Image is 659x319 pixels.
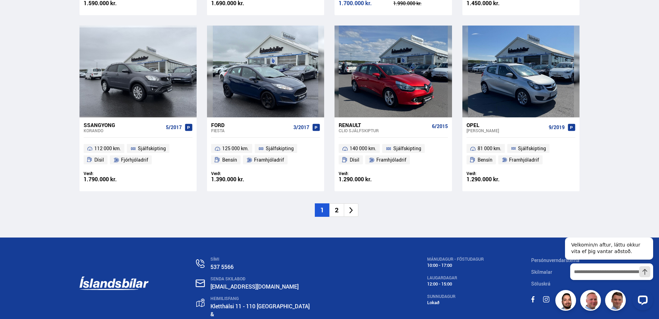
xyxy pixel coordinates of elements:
div: Ford [211,122,291,128]
span: Bensín [478,156,492,164]
div: 12:00 - 15:00 [427,281,484,287]
li: 1 [315,203,329,217]
div: 1.290.000 kr. [467,176,521,182]
img: gp4YpyYFnEr45R34.svg [196,299,205,307]
div: MÁNUDAGUR - FÖSTUDAGUR [427,257,484,262]
div: Verð: [339,171,393,176]
div: 1.590.000 kr. [84,0,138,6]
div: 1.990.000 kr. [393,1,448,6]
a: [EMAIL_ADDRESS][DOMAIN_NAME] [210,283,299,290]
span: Sjálfskipting [138,144,166,153]
li: 2 [329,203,344,217]
img: nhp88E3Fdnt1Opn2.png [556,291,577,312]
div: 10:00 - 17:00 [427,263,484,268]
div: 1.790.000 kr. [84,176,138,182]
a: Ssangyong Korando 5/2017 112 000 km. Sjálfskipting Dísil Fjórhjóladrif Verð: 1.790.000 kr. [79,117,197,191]
span: Framhjóladrif [254,156,284,164]
div: LAUGARDAGAR [427,275,484,280]
img: nHj8e-n-aHgjukTg.svg [196,279,205,287]
div: HEIMILISFANG [210,296,379,301]
div: 1.690.000 kr. [211,0,266,6]
div: Verð: [84,171,138,176]
a: Persónuverndarstefna [531,257,580,263]
span: Dísil [94,156,104,164]
span: Bensín [222,156,237,164]
span: 5/2017 [166,125,182,130]
span: 81 000 km. [478,144,501,153]
a: Ford Fiesta 3/2017 125 000 km. Sjálfskipting Bensín Framhjóladrif Verð: 1.390.000 kr. [207,117,324,191]
div: 1.390.000 kr. [211,176,266,182]
div: Korando [84,128,163,133]
span: 112 000 km. [94,144,121,153]
span: Framhjóladrif [509,156,539,164]
span: 9/2019 [549,125,565,130]
div: SÍMI [210,257,379,262]
div: SUNNUDAGUR [427,294,484,299]
div: 1.700.000 kr. [339,0,393,6]
a: 537 5566 [210,263,234,271]
div: Verð: [211,171,266,176]
a: Kletthálsi 11 - 110 [GEOGRAPHIC_DATA] [210,302,310,310]
div: Opel [467,122,546,128]
span: Dísil [350,156,359,164]
span: Sjálfskipting [266,144,294,153]
div: Lokað [427,300,484,305]
a: Skilmalar [531,269,552,275]
iframe: LiveChat chat widget [559,225,656,316]
span: 125 000 km. [222,144,249,153]
div: 1.290.000 kr. [339,176,393,182]
strong: & [210,310,214,318]
a: Opel [PERSON_NAME] 9/2019 81 000 km. Sjálfskipting Bensín Framhjóladrif Verð: 1.290.000 kr. [462,117,580,191]
span: Framhjóladrif [376,156,406,164]
span: 140 000 km. [350,144,376,153]
div: Renault [339,122,429,128]
span: Sjálfskipting [518,144,546,153]
a: Renault Clio SJÁLFSKIPTUR 6/2015 140 000 km. Sjálfskipting Dísil Framhjóladrif Verð: 1.290.000 kr. [335,117,452,191]
div: 1.450.000 kr. [467,0,521,6]
a: Söluskrá [531,280,550,287]
div: Clio SJÁLFSKIPTUR [339,128,429,133]
span: 6/2015 [432,124,448,129]
div: Verð: [467,171,521,176]
span: Sjálfskipting [393,144,421,153]
div: [PERSON_NAME] [467,128,546,133]
div: Ssangyong [84,122,163,128]
img: n0V2lOsqF3l1V2iz.svg [196,259,205,268]
div: SENDA SKILABOÐ [210,277,379,281]
span: Fjórhjóladrif [121,156,148,164]
div: Fiesta [211,128,291,133]
span: 3/2017 [293,125,309,130]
